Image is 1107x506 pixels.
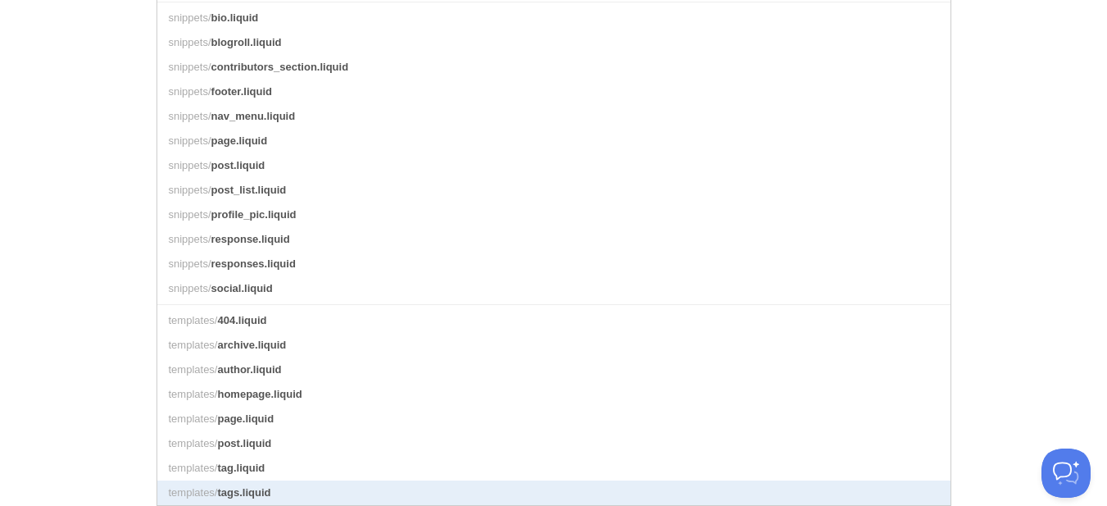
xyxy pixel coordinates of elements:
span: contributors_section.liquid [211,61,349,73]
span: blogroll.liquid [211,36,282,48]
a: templates/post.liquid [157,431,950,456]
a: snippets/page.liquid [157,129,950,153]
a: snippets/post_list.liquid [157,178,950,203]
span: snippets/ [169,85,211,98]
a: snippets/blogroll.liquid [157,30,950,55]
span: templates/ [169,413,218,425]
iframe: Help Scout Beacon - Open [1041,449,1091,498]
span: snippets/ [169,258,211,270]
span: page.liquid [217,413,274,425]
span: responses.liquid [211,258,296,270]
span: response.liquid [211,233,290,245]
span: homepage.liquid [217,388,302,400]
span: post.liquid [217,437,271,449]
span: templates/ [169,339,218,351]
span: templates/ [169,363,218,376]
span: snippets/ [169,282,211,294]
span: author.liquid [217,363,281,376]
span: snippets/ [169,184,211,196]
span: snippets/ [169,110,211,122]
a: templates/page.liquid [157,407,950,431]
span: footer.liquid [211,85,272,98]
a: templates/author.liquid [157,358,950,382]
span: social.liquid [211,282,273,294]
span: profile_pic.liquid [211,208,297,221]
a: snippets/social.liquid [157,276,950,301]
span: templates/ [169,437,218,449]
a: snippets/responses.liquid [157,252,950,276]
a: templates/homepage.liquid [157,382,950,407]
span: page.liquid [211,134,268,147]
span: snippets/ [169,61,211,73]
span: templates/ [169,486,218,499]
a: snippets/footer.liquid [157,80,950,104]
span: nav_menu.liquid [211,110,296,122]
a: snippets/contributors_section.liquid [157,55,950,80]
a: templates/tag.liquid [157,456,950,481]
span: templates/ [169,388,218,400]
a: templates/tags.liquid [157,481,950,505]
span: snippets/ [169,134,211,147]
a: snippets/profile_pic.liquid [157,203,950,227]
a: templates/404.liquid [157,308,950,333]
a: snippets/response.liquid [157,227,950,252]
span: bio.liquid [211,11,259,24]
span: snippets/ [169,208,211,221]
span: 404.liquid [217,314,266,326]
a: templates/archive.liquid [157,333,950,358]
span: templates/ [169,314,218,326]
span: snippets/ [169,11,211,24]
a: snippets/post.liquid [157,153,950,178]
span: snippets/ [169,36,211,48]
span: post.liquid [211,159,265,171]
span: archive.liquid [217,339,286,351]
span: templates/ [169,462,218,474]
span: tag.liquid [217,462,265,474]
a: snippets/bio.liquid [157,6,950,30]
span: snippets/ [169,233,211,245]
a: snippets/nav_menu.liquid [157,104,950,129]
span: snippets/ [169,159,211,171]
span: tags.liquid [217,486,270,499]
span: post_list.liquid [211,184,287,196]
